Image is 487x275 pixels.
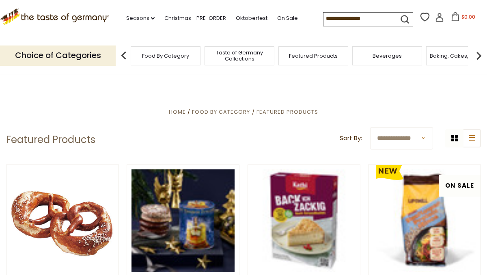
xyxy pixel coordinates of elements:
[446,12,480,24] button: $0.00
[461,13,475,20] span: $0.00
[471,48,487,64] img: next arrow
[169,108,186,116] a: Home
[116,48,132,64] img: previous arrow
[277,14,298,23] a: On Sale
[236,14,267,23] a: Oktoberfest
[207,50,272,62] a: Taste of Germany Collections
[289,53,338,59] a: Featured Products
[6,134,95,146] h1: Featured Products
[164,14,226,23] a: Christmas - PRE-ORDER
[142,53,189,59] a: Food By Category
[192,108,250,116] a: Food By Category
[340,133,362,143] label: Sort By:
[373,53,402,59] a: Beverages
[126,14,155,23] a: Seasons
[256,108,318,116] a: Featured Products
